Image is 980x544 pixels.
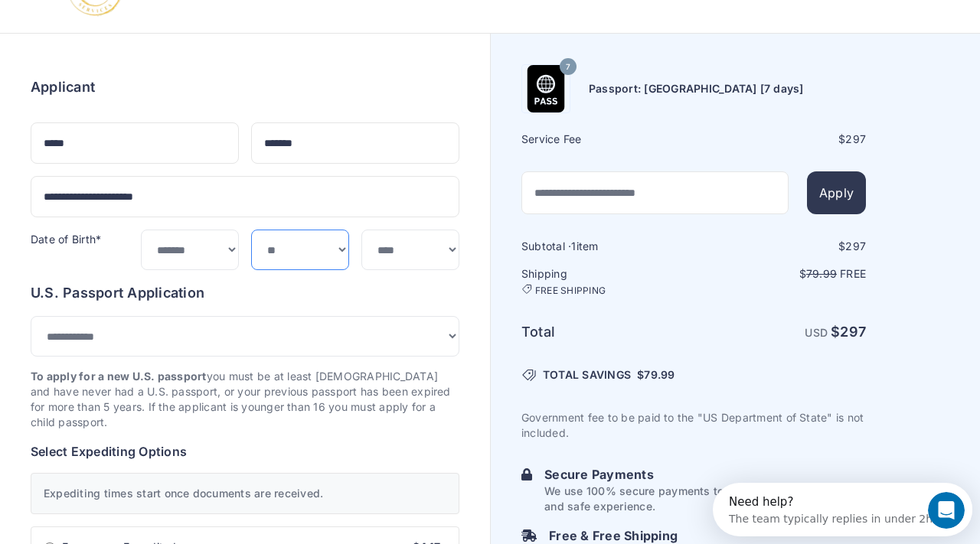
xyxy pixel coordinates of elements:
span: 1 [571,239,576,252]
div: The team typically replies in under 2h [16,25,220,41]
div: Need help? [16,13,220,25]
iframe: Intercom live chat [928,492,965,529]
div: $ [695,132,866,147]
span: 79.99 [644,368,675,381]
h6: Select Expediting Options [31,442,459,461]
p: $ [695,266,866,282]
iframe: Intercom live chat discovery launcher [713,483,972,536]
span: 7 [566,57,570,77]
h6: Passport: [GEOGRAPHIC_DATA] [7 days] [589,81,804,96]
h6: Shipping [521,266,692,297]
span: 297 [840,324,866,340]
strong: To apply for a new U.S. passport [31,370,207,383]
p: you must be at least [DEMOGRAPHIC_DATA] and have never had a U.S. passport, or your previous pass... [31,369,459,430]
label: Date of Birth* [31,233,101,246]
button: Apply [807,171,866,214]
span: TOTAL SAVINGS [543,367,631,383]
span: USD [805,326,828,339]
h6: U.S. Passport Application [31,282,459,304]
span: 297 [845,239,866,252]
h6: Secure Payments [544,465,866,484]
h6: Total [521,321,692,343]
span: FREE SHIPPING [535,285,606,297]
span: 79.99 [806,267,837,280]
span: 297 [845,132,866,145]
div: Expediting times start once documents are received. [31,473,459,514]
div: Open Intercom Messenger [6,6,265,48]
strong: $ [831,324,866,340]
p: Government fee to be paid to the "US Department of State" is not included. [521,410,866,441]
h6: Subtotal · item [521,239,692,254]
h6: Applicant [31,77,95,98]
img: Product Name [522,65,570,112]
span: $ [637,367,675,383]
div: $ [695,239,866,254]
h6: Service Fee [521,132,692,147]
p: We use 100% secure payments to provide you with a simple and safe experience. [544,484,866,514]
span: Free [840,267,866,280]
